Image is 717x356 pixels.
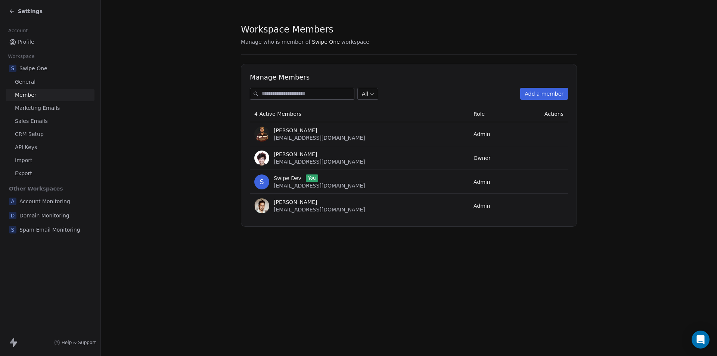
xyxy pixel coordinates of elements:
[6,36,94,48] a: Profile
[5,51,38,62] span: Workspace
[19,198,70,205] span: Account Monitoring
[6,76,94,88] a: General
[6,183,66,195] span: Other Workspaces
[9,65,16,72] span: S
[474,203,490,209] span: Admin
[250,73,568,82] h1: Manage Members
[15,143,37,151] span: API Keys
[254,198,269,213] img: PYEG8p97xwoqGkRCW2ajoGNmXozgAO_fae1SdnyFiBQ
[5,25,31,36] span: Account
[19,65,47,72] span: Swipe One
[6,89,94,101] a: Member
[274,151,317,158] span: [PERSON_NAME]
[9,198,16,205] span: A
[241,24,333,35] span: Workspace Members
[520,88,568,100] button: Add a member
[6,167,94,180] a: Export
[15,117,48,125] span: Sales Emails
[474,131,490,137] span: Admin
[312,38,340,46] span: Swipe One
[274,127,317,134] span: [PERSON_NAME]
[254,111,301,117] span: 4 Active Members
[6,128,94,140] a: CRM Setup
[474,111,485,117] span: Role
[15,170,32,177] span: Export
[254,127,269,142] img: Jq5m23pICKcN8YweUz7uwcYQbgmFB15HHl83TNgxuH4
[6,102,94,114] a: Marketing Emails
[54,340,96,346] a: Help & Support
[306,174,318,182] span: You
[19,212,69,219] span: Domain Monitoring
[9,226,16,233] span: S
[62,340,96,346] span: Help & Support
[15,91,37,99] span: Member
[474,179,490,185] span: Admin
[6,115,94,127] a: Sales Emails
[6,141,94,154] a: API Keys
[274,135,365,141] span: [EMAIL_ADDRESS][DOMAIN_NAME]
[15,104,60,112] span: Marketing Emails
[15,78,35,86] span: General
[18,38,34,46] span: Profile
[274,207,365,213] span: [EMAIL_ADDRESS][DOMAIN_NAME]
[274,183,365,189] span: [EMAIL_ADDRESS][DOMAIN_NAME]
[692,331,710,349] div: Open Intercom Messenger
[254,174,269,189] span: S
[274,159,365,165] span: [EMAIL_ADDRESS][DOMAIN_NAME]
[341,38,369,46] span: workspace
[544,111,564,117] span: Actions
[274,174,301,182] span: Swipe Dev
[18,7,43,15] span: Settings
[254,151,269,165] img: tiBhBBJji9SeXC0HNrTnDmLZ1pUT9goFlLK7M0WE9pc
[19,226,80,233] span: Spam Email Monitoring
[15,157,32,164] span: Import
[241,38,310,46] span: Manage who is member of
[474,155,491,161] span: Owner
[15,130,44,138] span: CRM Setup
[9,7,43,15] a: Settings
[6,154,94,167] a: Import
[9,212,16,219] span: D
[274,198,317,206] span: [PERSON_NAME]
